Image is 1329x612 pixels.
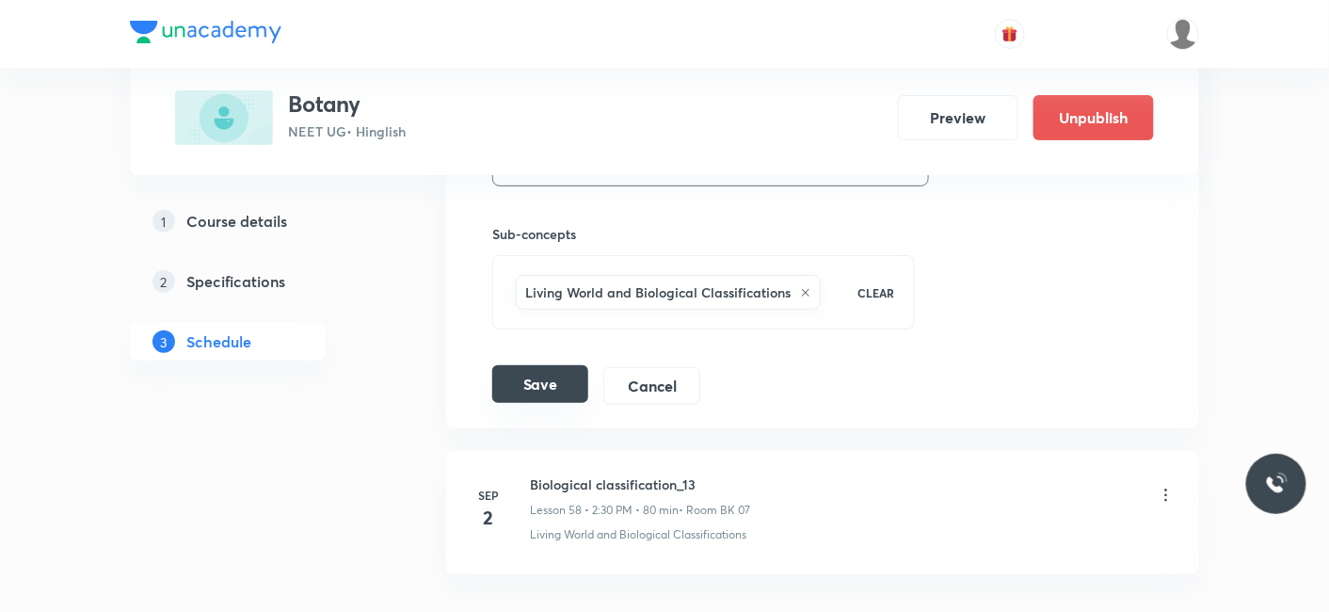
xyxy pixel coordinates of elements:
[130,202,386,240] a: 1Course details
[175,90,273,145] img: C2734504-72CE-498D-9E36-B509F1974D3B_plus.png
[186,270,285,293] h5: Specifications
[530,475,750,494] h6: Biological classification_13
[1167,18,1199,50] img: Mukesh Gupta
[530,526,746,543] p: Living World and Biological Classifications
[288,121,406,141] p: NEET UG • Hinglish
[152,330,175,353] p: 3
[130,263,386,300] a: 2Specifications
[679,502,750,519] p: • Room BK 07
[898,95,1018,140] button: Preview
[130,21,281,48] a: Company Logo
[1033,95,1154,140] button: Unpublish
[470,487,507,504] h6: Sep
[288,90,406,118] h3: Botany
[492,365,588,403] button: Save
[995,19,1025,49] button: avatar
[1265,473,1288,495] img: ttu
[603,367,700,405] button: Cancel
[152,210,175,233] p: 1
[470,504,507,532] h4: 2
[152,270,175,293] p: 2
[1001,25,1018,42] img: avatar
[858,284,895,301] p: CLEAR
[530,502,679,519] p: Lesson 58 • 2:30 PM • 80 min
[525,282,791,302] h6: Living World and Biological Classifications
[186,330,251,353] h5: Schedule
[186,210,287,233] h5: Course details
[492,224,915,244] h6: Sub-concepts
[130,21,281,43] img: Company Logo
